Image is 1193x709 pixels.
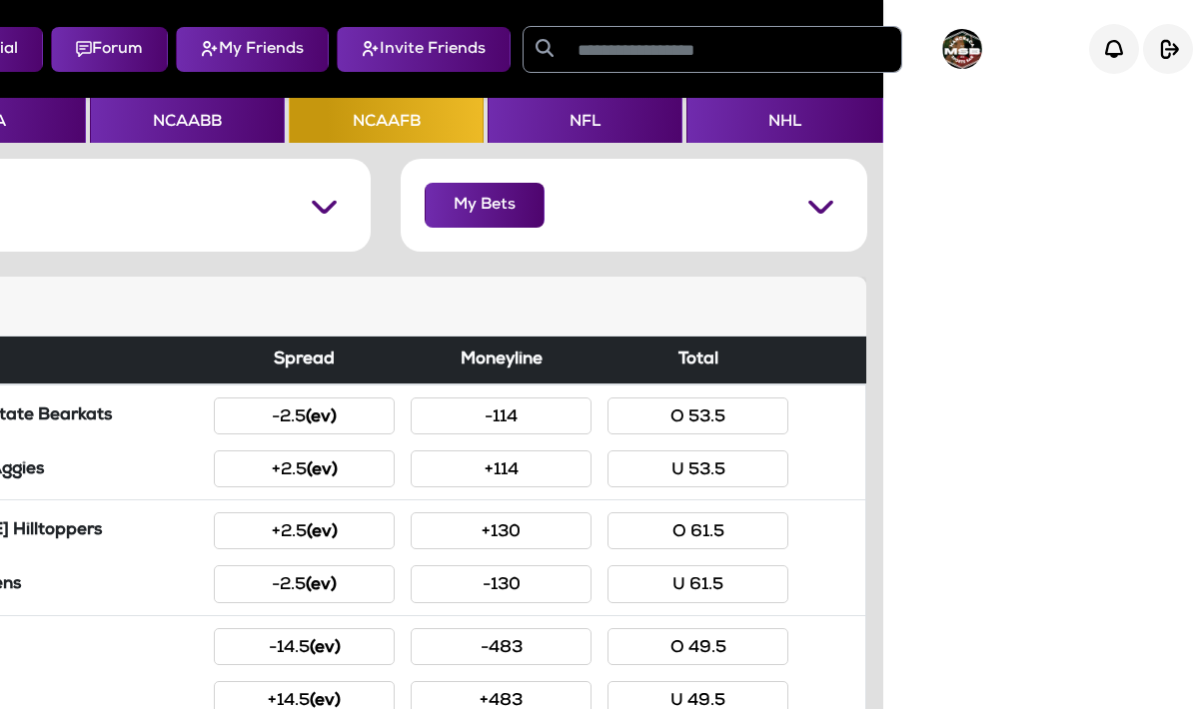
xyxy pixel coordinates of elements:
[206,337,403,385] th: Spread
[403,337,599,385] th: Moneyline
[599,337,796,385] th: Total
[214,565,395,602] button: -2.5(ev)
[214,512,395,549] button: +2.5(ev)
[942,29,982,69] img: User
[90,98,285,143] button: NCAABB
[411,512,592,549] button: +130
[214,628,395,665] button: -14.5(ev)
[607,565,788,602] button: U 61.5
[310,640,341,657] small: (ev)
[214,397,395,434] button: -2.5(ev)
[488,98,682,143] button: NFL
[337,27,511,72] button: Invite Friends
[306,577,337,594] small: (ev)
[425,183,545,228] button: My Bets
[1089,24,1139,74] img: Notification
[607,512,788,549] button: O 61.5
[51,27,168,72] button: Forum
[998,43,1073,61] h5: MSB2025
[176,27,329,72] button: My Friends
[411,397,592,434] button: -114
[607,450,788,487] button: U 53.5
[307,462,338,479] small: (ev)
[411,628,592,665] button: -483
[607,628,788,665] button: O 49.5
[307,524,338,541] small: (ev)
[214,450,395,487] button: +2.5(ev)
[411,565,592,602] button: -130
[306,409,337,426] small: (ev)
[411,450,592,487] button: +114
[289,98,484,143] button: NCAAFB
[607,397,788,434] button: O 53.5
[686,98,883,143] button: NHL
